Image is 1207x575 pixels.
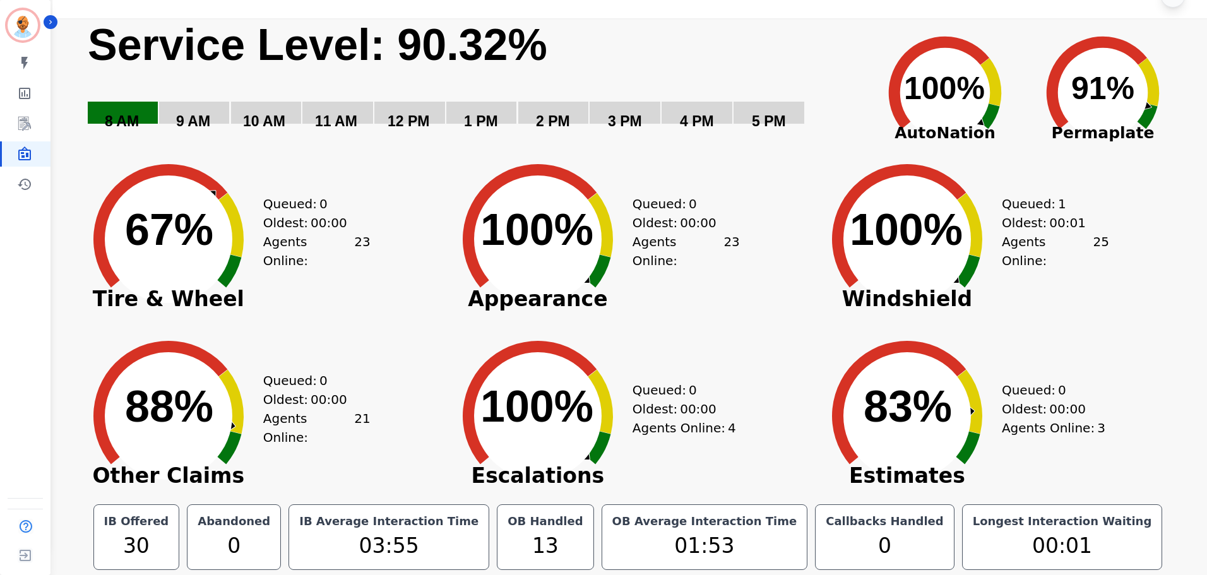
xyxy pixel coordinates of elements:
[680,213,716,232] span: 00:00
[195,513,273,530] div: Abandoned
[311,390,347,409] span: 00:00
[752,113,786,129] text: 5 PM
[1002,400,1097,418] div: Oldest:
[464,113,498,129] text: 1 PM
[74,293,263,305] span: Tire & Wheel
[443,470,633,482] span: Escalations
[1049,213,1086,232] span: 00:01
[505,513,585,530] div: OB Handled
[1002,381,1097,400] div: Queued:
[125,205,213,254] text: 67%
[536,113,570,129] text: 2 PM
[633,381,727,400] div: Queued:
[263,409,371,447] div: Agents Online:
[480,382,593,431] text: 100%
[689,381,697,400] span: 0
[1097,418,1105,437] span: 3
[263,371,358,390] div: Queued:
[311,213,347,232] span: 00:00
[812,293,1002,305] span: Windshield
[88,20,547,69] text: Service Level: 90.32%
[970,513,1155,530] div: Longest Interaction Waiting
[354,232,370,270] span: 23
[680,400,716,418] span: 00:00
[864,382,952,431] text: 83%
[1058,194,1066,213] span: 1
[263,232,371,270] div: Agents Online:
[610,513,800,530] div: OB Average Interaction Time
[608,113,642,129] text: 3 PM
[263,390,358,409] div: Oldest:
[319,194,328,213] span: 0
[823,530,946,562] div: 0
[102,513,172,530] div: IB Offered
[866,121,1024,145] span: AutoNation
[388,113,429,129] text: 12 PM
[443,293,633,305] span: Appearance
[125,382,213,431] text: 88%
[1024,121,1182,145] span: Permaplate
[728,418,736,437] span: 4
[904,71,985,106] text: 100%
[505,530,585,562] div: 13
[1002,213,1097,232] div: Oldest:
[633,418,740,437] div: Agents Online:
[74,470,263,482] span: Other Claims
[297,513,481,530] div: IB Average Interaction Time
[176,113,210,129] text: 9 AM
[850,205,963,254] text: 100%
[610,530,800,562] div: 01:53
[1058,381,1066,400] span: 0
[633,232,740,270] div: Agents Online:
[812,470,1002,482] span: Estimates
[86,18,864,148] svg: Service Level: 0%
[354,409,370,447] span: 21
[1049,400,1086,418] span: 00:00
[633,213,727,232] div: Oldest:
[633,194,727,213] div: Queued:
[263,194,358,213] div: Queued:
[1071,71,1134,106] text: 91%
[319,371,328,390] span: 0
[689,194,697,213] span: 0
[1002,232,1109,270] div: Agents Online:
[480,205,593,254] text: 100%
[1093,232,1109,270] span: 25
[102,530,172,562] div: 30
[723,232,739,270] span: 23
[1002,418,1109,437] div: Agents Online:
[105,113,139,129] text: 8 AM
[970,530,1155,562] div: 00:01
[680,113,714,129] text: 4 PM
[297,530,481,562] div: 03:55
[195,530,273,562] div: 0
[823,513,946,530] div: Callbacks Handled
[1002,194,1097,213] div: Queued:
[263,213,358,232] div: Oldest:
[8,10,38,40] img: Bordered avatar
[315,113,357,129] text: 11 AM
[243,113,285,129] text: 10 AM
[633,400,727,418] div: Oldest:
